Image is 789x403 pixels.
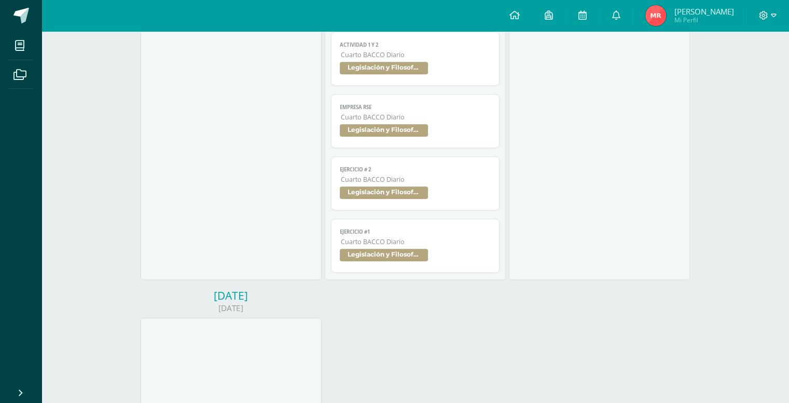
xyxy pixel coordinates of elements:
span: Ejercicio #1 [340,229,491,235]
span: Cuarto BACCO Diario [341,237,491,246]
span: Legislación y Filosofía Empresarial [340,249,428,261]
span: Legislación y Filosofía Empresarial [340,186,428,199]
div: [DATE] [141,288,322,303]
span: Empresa RSE [340,104,491,111]
a: Empresa RSECuarto BACCO DiarioLegislación y Filosofía Empresarial [331,94,500,148]
a: Ejercicio #1Cuarto BACCO DiarioLegislación y Filosofía Empresarial [331,219,500,273]
div: [DATE] [141,303,322,314]
span: Cuarto BACCO Diario [341,50,491,59]
span: Cuarto BACCO Diario [341,113,491,122]
span: [PERSON_NAME] [674,6,733,17]
a: Ejercicio # 2Cuarto BACCO DiarioLegislación y Filosofía Empresarial [331,156,500,210]
span: Mi Perfil [674,16,733,24]
span: Ejercicio # 2 [340,166,491,173]
span: Cuarto BACCO Diario [341,175,491,184]
a: Actividad 1 y 2Cuarto BACCO DiarioLegislación y Filosofía Empresarial [331,32,500,86]
span: Legislación y Filosofía Empresarial [340,62,428,74]
span: Legislación y Filosofía Empresarial [340,124,428,137]
span: Actividad 1 y 2 [340,42,491,48]
img: 7dda3e9e723d6f463563ab1323816d4f.png [645,5,666,26]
